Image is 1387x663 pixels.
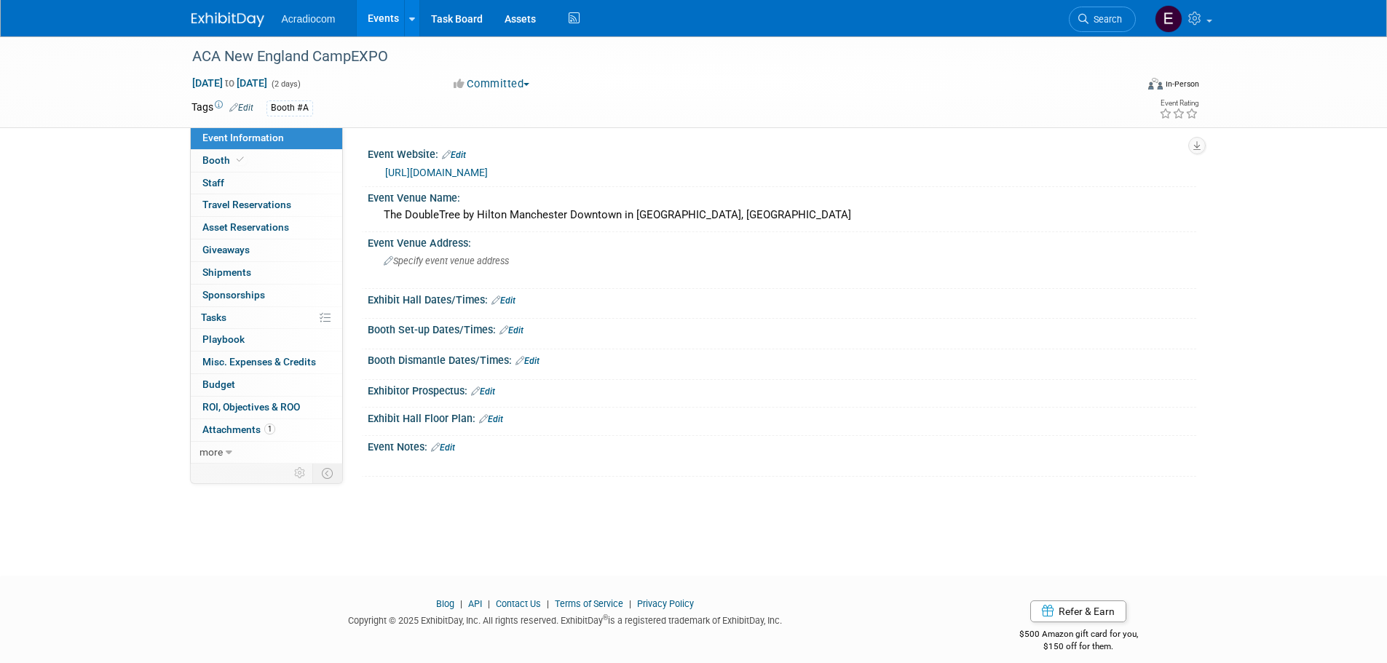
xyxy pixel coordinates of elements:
[191,329,342,351] a: Playbook
[625,598,635,609] span: |
[191,442,342,464] a: more
[202,289,265,301] span: Sponsorships
[1148,78,1163,90] img: Format-Inperson.png
[202,378,235,390] span: Budget
[637,598,694,609] a: Privacy Policy
[264,424,275,434] span: 1
[202,401,300,413] span: ROI, Objectives & ROO
[1159,100,1198,107] div: Event Rating
[1069,7,1136,32] a: Search
[496,598,541,609] a: Contact Us
[202,356,316,368] span: Misc. Expenses & Credits
[368,187,1196,205] div: Event Venue Name:
[191,374,342,396] a: Budget
[1088,14,1122,25] span: Search
[431,442,455,453] a: Edit
[1165,79,1199,90] div: In-Person
[191,239,342,261] a: Giveaways
[191,194,342,216] a: Travel Reservations
[191,419,342,441] a: Attachments1
[479,414,503,424] a: Edit
[191,307,342,329] a: Tasks
[961,640,1196,653] div: $150 off for them.
[237,156,244,164] i: Booth reservation complete
[282,13,336,25] span: Acradiocom
[515,356,540,366] a: Edit
[202,424,275,435] span: Attachments
[266,100,313,116] div: Booth #A
[191,397,342,418] a: ROI, Objectives & ROO
[202,132,284,143] span: Event Information
[543,598,553,609] span: |
[187,44,1114,70] div: ACA New England CampEXPO
[499,325,523,336] a: Edit
[199,446,223,458] span: more
[201,311,226,323] span: Tasks
[436,598,454,609] a: Blog
[448,76,535,92] button: Committed
[191,150,342,172] a: Booth
[202,333,245,345] span: Playbook
[191,100,253,116] td: Tags
[191,12,264,27] img: ExhibitDay
[368,380,1196,399] div: Exhibitor Prospectus:
[1050,76,1200,98] div: Event Format
[191,127,342,149] a: Event Information
[555,598,623,609] a: Terms of Service
[191,611,940,627] div: Copyright © 2025 ExhibitDay, Inc. All rights reserved. ExhibitDay is a registered trademark of Ex...
[191,76,268,90] span: [DATE] [DATE]
[312,464,342,483] td: Toggle Event Tabs
[202,199,291,210] span: Travel Reservations
[1030,600,1126,622] a: Refer & Earn
[468,598,482,609] a: API
[368,143,1196,162] div: Event Website:
[384,255,509,266] span: Specify event venue address
[191,262,342,284] a: Shipments
[202,177,224,188] span: Staff
[1155,5,1182,33] img: Elizabeth Martinez
[603,614,608,622] sup: ®
[961,619,1196,652] div: $500 Amazon gift card for you,
[191,217,342,239] a: Asset Reservations
[368,289,1196,308] div: Exhibit Hall Dates/Times:
[442,150,466,160] a: Edit
[457,598,466,609] span: |
[368,436,1196,455] div: Event Notes:
[191,352,342,373] a: Misc. Expenses & Credits
[379,204,1185,226] div: The DoubleTree by Hilton Manchester Downtown in [GEOGRAPHIC_DATA], [GEOGRAPHIC_DATA]
[491,295,515,306] a: Edit
[368,349,1196,368] div: Booth Dismantle Dates/Times:
[202,221,289,233] span: Asset Reservations
[191,285,342,306] a: Sponsorships
[385,167,488,178] a: [URL][DOMAIN_NAME]
[223,77,237,89] span: to
[288,464,313,483] td: Personalize Event Tab Strip
[368,408,1196,426] div: Exhibit Hall Floor Plan:
[270,79,301,89] span: (2 days)
[368,319,1196,338] div: Booth Set-up Dates/Times:
[202,154,247,166] span: Booth
[191,172,342,194] a: Staff
[202,266,251,278] span: Shipments
[202,244,250,255] span: Giveaways
[229,103,253,113] a: Edit
[471,386,495,397] a: Edit
[368,232,1196,250] div: Event Venue Address:
[484,598,494,609] span: |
